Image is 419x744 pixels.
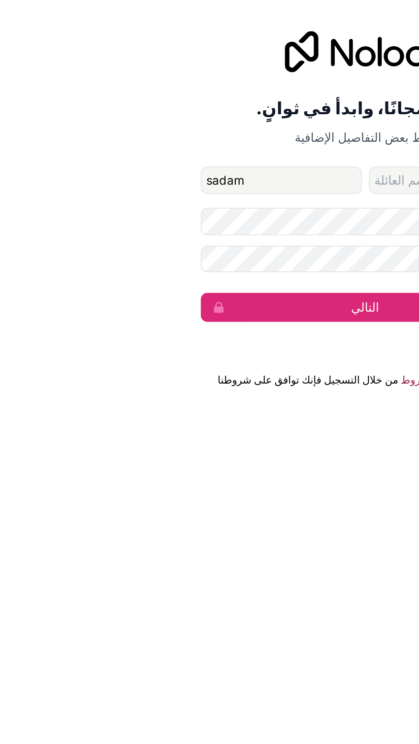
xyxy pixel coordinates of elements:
font: سياسة الخصوصية [251,473,294,481]
font: شروط [230,473,247,481]
input: كلمة المرور [115,378,304,394]
button: التالي [115,427,304,444]
a: سياسة الخصوصية [251,473,294,481]
a: شروط [230,473,247,481]
input: الاسم الأول [115,355,208,370]
font: & [247,473,251,481]
font: فقط بعض التفاصيل الإضافية [169,333,250,342]
font: التالي [201,431,218,439]
font: من خلال التسجيل فإنك توافق على شروطنا [125,473,229,481]
input: تأكيد كلمة المرور [115,400,304,416]
input: اسم العائلة [212,355,304,370]
font: سجل مجانًا، وابدأ في ثوانٍ. [147,315,272,327]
